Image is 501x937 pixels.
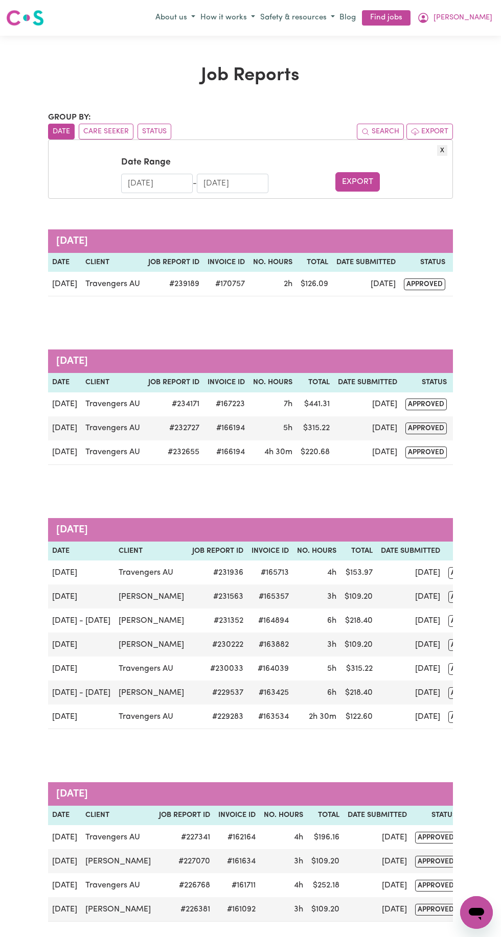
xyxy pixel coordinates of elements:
[48,373,81,392] th: Date
[377,542,444,561] th: Date Submitted
[264,448,292,456] span: 4 hours 30 minutes
[247,657,293,681] td: #164039
[249,253,297,272] th: No. Hours
[115,633,188,657] td: [PERSON_NAME]
[247,633,293,657] td: #163882
[294,905,303,913] span: 3 hours
[6,6,44,30] a: Careseekers logo
[193,177,197,190] div: -
[198,10,258,27] button: How it works
[307,825,344,849] td: $ 196.16
[460,896,493,929] iframe: Button to launch messaging window
[344,873,411,897] td: [DATE]
[48,416,81,440] td: [DATE]
[115,705,188,729] td: Travengers AU
[155,849,214,873] td: # 227070
[297,253,332,272] th: Total
[334,392,401,416] td: [DATE]
[284,400,292,408] span: 7 hours
[297,272,332,296] td: $ 126.09
[406,124,453,139] button: Export
[48,806,81,825] th: Date
[247,681,293,705] td: #163425
[415,904,457,916] span: approved
[307,873,344,897] td: $ 252.18
[144,440,203,465] td: # 232655
[48,849,81,873] td: [DATE]
[48,633,115,657] td: [DATE]
[115,542,188,561] th: Client
[48,440,81,465] td: [DATE]
[81,253,144,272] th: Client
[81,416,144,440] td: Travengers AU
[332,272,400,296] td: [DATE]
[48,392,81,416] td: [DATE]
[48,113,91,122] span: Group by:
[188,560,247,584] td: # 231936
[188,681,247,705] td: # 229537
[48,873,81,897] td: [DATE]
[48,705,115,729] td: [DATE]
[297,392,334,416] td: $ 441.31
[332,253,400,272] th: Date Submitted
[294,881,303,889] span: 4 hours
[155,825,214,849] td: # 227341
[214,825,260,849] td: #162164
[340,542,377,561] th: Total
[337,10,358,26] a: Blog
[144,272,203,296] td: # 239189
[48,349,499,373] caption: [DATE]
[401,373,451,392] th: Status
[377,584,444,608] td: [DATE]
[81,272,144,296] td: Travengers AU
[377,560,444,584] td: [DATE]
[203,253,249,272] th: Invoice ID
[415,9,495,27] button: My Account
[48,64,453,87] h1: Job Reports
[81,873,155,897] td: Travengers AU
[121,174,193,193] input: Start Date
[214,897,260,922] td: #161092
[340,657,377,681] td: $ 315.22
[188,705,247,729] td: # 229283
[81,825,155,849] td: Travengers AU
[405,423,447,434] span: approved
[444,542,494,561] th: Status
[115,584,188,608] td: [PERSON_NAME]
[377,633,444,657] td: [DATE]
[48,124,75,139] button: sort invoices by date
[258,10,337,27] button: Safety & resources
[297,416,334,440] td: $ 315.22
[48,560,115,584] td: [DATE]
[81,897,155,922] td: [PERSON_NAME]
[357,124,404,139] button: Search
[327,689,336,697] span: 6 hours
[327,593,336,601] span: 3 hours
[81,440,144,465] td: Travengers AU
[81,392,144,416] td: Travengers AU
[334,440,401,465] td: [DATE]
[448,615,490,627] span: approved
[284,280,292,288] span: 2 hours
[144,253,203,272] th: Job Report ID
[144,373,203,392] th: Job Report ID
[451,373,499,392] th: Actions
[344,849,411,873] td: [DATE]
[214,806,260,825] th: Invoice ID
[415,856,457,868] span: approved
[48,542,115,561] th: Date
[297,373,334,392] th: Total
[294,857,303,865] span: 3 hours
[203,373,249,392] th: Invoice ID
[247,584,293,608] td: #165357
[81,849,155,873] td: [PERSON_NAME]
[188,542,247,561] th: Job Report ID
[377,657,444,681] td: [DATE]
[340,584,377,608] td: $ 109.20
[307,897,344,922] td: $ 109.20
[121,156,171,169] label: Date Range
[377,608,444,633] td: [DATE]
[81,806,155,825] th: Client
[188,633,247,657] td: # 230222
[247,560,293,584] td: #165713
